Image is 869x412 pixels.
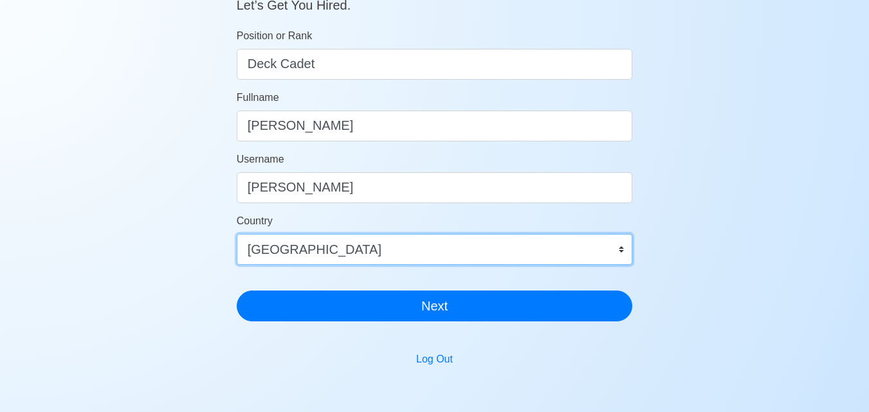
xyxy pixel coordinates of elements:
input: ex. 2nd Officer w/Master License [237,49,633,80]
span: Fullname [237,92,279,103]
label: Country [237,213,273,229]
span: Username [237,154,284,165]
span: Position or Rank [237,30,312,41]
button: Next [237,291,633,321]
input: Ex. donaldcris [237,172,633,203]
input: Your Fullname [237,111,633,141]
button: Log Out [408,347,461,372]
